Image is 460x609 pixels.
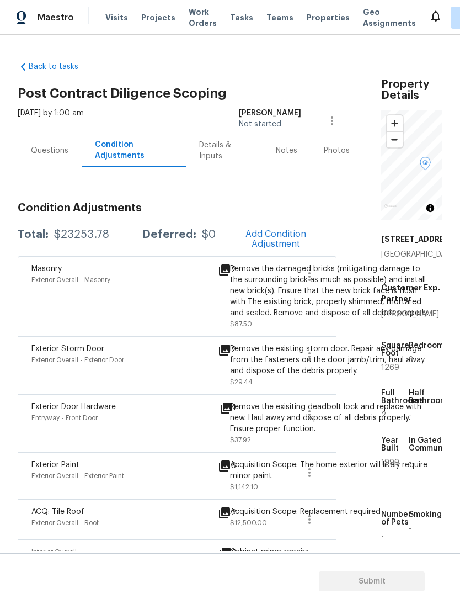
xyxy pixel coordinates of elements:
[230,263,429,319] div: Remove the damaged bricks (mitigating damage to the surrounding brick as much as possible) and in...
[31,508,84,516] span: ACQ: Tile Roof
[199,140,249,162] div: Details & Inputs
[239,108,301,119] div: [PERSON_NAME]
[381,437,399,452] h5: Year Built
[409,389,451,405] h5: Half Bathrooms
[230,547,429,558] div: Cabinet minor repairs
[18,88,363,99] h2: Post Contract Diligence Scoping
[31,549,77,555] span: Interior Overall
[381,234,458,245] h5: [STREET_ADDRESS]
[216,223,336,256] button: Add Condition Adjustment
[381,389,424,405] h5: Full Bathrooms
[31,520,99,526] span: Exterior Overall - Roof
[409,411,411,419] span: -
[31,403,116,411] span: Exterior Door Hardware
[31,357,124,363] span: Exterior Overall - Exterior Door
[95,139,173,161] div: Condition Adjustments
[230,459,429,481] div: Acquisition Scope: The home exterior will likely require minor paint
[381,364,399,372] span: 1269
[324,145,350,156] div: Photos
[230,506,429,517] div: Acquisition Scope: Replacement required
[202,229,216,250] div: $0
[387,132,403,147] span: Zoom out
[427,202,434,214] span: Toggle attribution
[38,12,74,23] span: Maestro
[54,229,109,250] div: $23253.78
[218,343,271,357] div: 2
[420,157,431,174] div: Map marker
[381,533,384,541] span: -
[409,437,453,452] h5: In Gated Community
[31,345,104,353] span: Exterior Storm Door
[105,12,128,23] span: Visits
[409,356,413,364] span: 3
[266,12,293,23] span: Teams
[222,229,330,250] span: Add Condition Adjustment
[239,120,281,128] span: Not started
[218,547,271,560] div: 3
[409,511,442,518] h5: Smoking
[230,14,253,22] span: Tasks
[381,282,443,304] h5: Customer Exp. Partner
[31,461,79,469] span: Exterior Paint
[409,459,411,467] span: -
[384,204,397,217] a: Mapbox homepage
[18,61,124,72] a: Back to tasks
[218,506,271,520] div: 2
[424,202,437,215] button: Toggle attribution
[276,145,297,156] div: Notes
[381,249,443,260] div: [GEOGRAPHIC_DATA]
[31,277,110,283] span: Exterior Overall - Masonry
[381,411,386,419] span: 2
[218,263,271,277] div: 2
[230,401,429,435] div: Remove the exisiting deadbolt lock and replace with new. Haul away and dispose of all debris prop...
[31,265,62,273] span: Masonry
[381,342,409,357] h5: Square Foot
[307,12,350,23] span: Properties
[31,473,124,479] span: Exterior Overall - Exterior Paint
[387,115,403,131] button: Zoom in
[141,12,175,23] span: Projects
[31,415,98,421] span: Entryway - Front Door
[18,108,84,134] div: [DATE] by 1:00 am
[363,7,416,29] span: Geo Assignments
[381,309,443,320] div: [PERSON_NAME]
[218,459,271,473] div: 6
[18,203,336,214] h3: Condition Adjustments
[230,343,429,377] div: Remove the existing storm door. Repair any damage from the fasteners on the door jamb/trim, haul ...
[18,229,49,250] div: Total:
[142,229,196,250] div: Deferred:
[381,459,399,467] span: 1999
[381,79,443,101] h3: Property Details
[220,401,271,415] div: 1
[31,145,68,156] div: Questions
[387,131,403,147] button: Zoom out
[409,342,448,349] h5: Bedrooms
[409,525,411,533] span: -
[189,7,217,29] span: Work Orders
[381,511,411,526] h5: Number of Pets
